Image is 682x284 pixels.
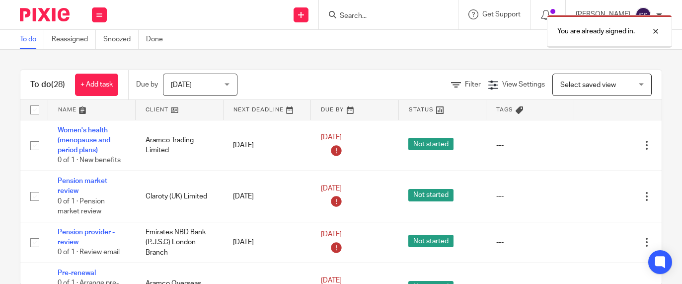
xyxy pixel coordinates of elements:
[136,222,224,263] td: Emirates NBD Bank (P.J.S.C) London Branch
[496,107,513,112] span: Tags
[496,237,564,247] div: ---
[136,171,224,222] td: Claroty (UK) Limited
[465,81,481,88] span: Filter
[20,30,44,49] a: To do
[321,185,342,192] span: [DATE]
[223,171,311,222] td: [DATE]
[136,120,224,171] td: Aramco Trading Limited
[103,30,139,49] a: Snoozed
[58,198,105,215] span: 0 of 1 · Pension market review
[75,74,118,96] a: + Add task
[557,26,635,36] p: You are already signed in.
[339,12,428,21] input: Search
[58,178,107,194] a: Pension market review
[58,127,110,154] a: Women's health (menopause and period plans)
[223,222,311,263] td: [DATE]
[58,229,115,246] a: Pension provider - review
[146,30,170,49] a: Done
[496,191,564,201] div: ---
[52,30,96,49] a: Reassigned
[560,82,616,89] span: Select saved view
[223,120,311,171] td: [DATE]
[30,80,65,90] h1: To do
[635,7,651,23] img: svg%3E
[502,81,545,88] span: View Settings
[321,134,342,141] span: [DATE]
[136,80,158,90] p: Due by
[51,81,65,89] span: (28)
[496,140,564,150] div: ---
[408,189,454,201] span: Not started
[171,82,192,89] span: [DATE]
[408,138,454,150] span: Not started
[58,270,96,277] a: Pre-renewal
[408,235,454,247] span: Not started
[321,277,342,284] span: [DATE]
[321,231,342,238] span: [DATE]
[58,249,120,256] span: 0 of 1 · Review email
[58,157,121,164] span: 0 of 1 · New benefits
[20,8,70,21] img: Pixie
